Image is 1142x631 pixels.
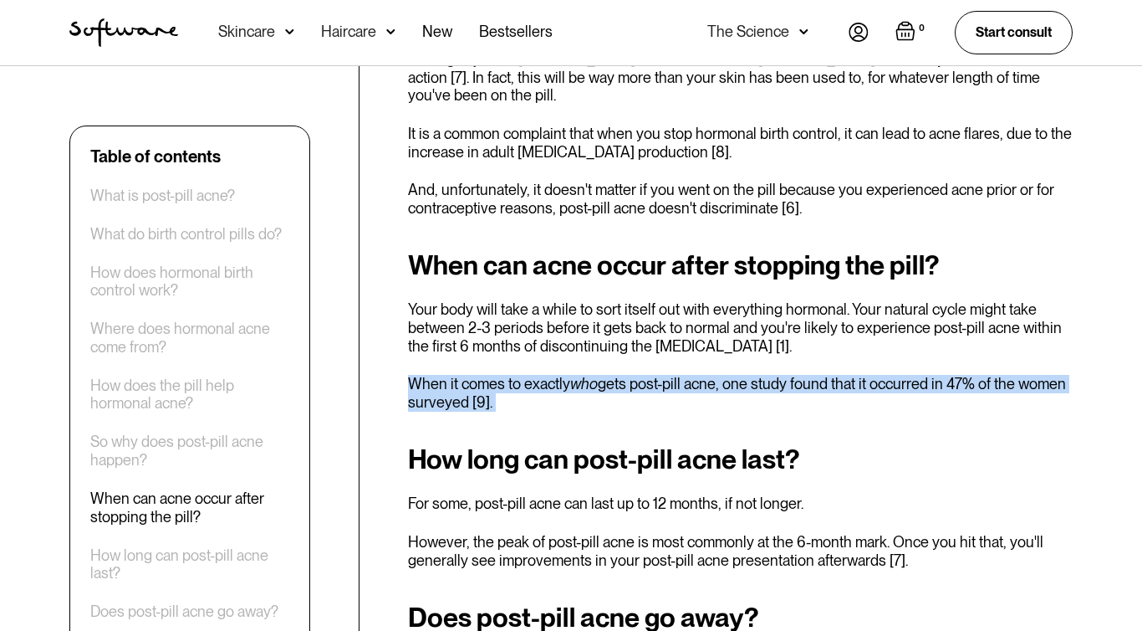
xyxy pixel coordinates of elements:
h2: How long can post-pill acne last? [408,444,1073,475]
div: The Science [707,23,789,40]
p: And something that's super common is that your ovaries will be over-compensating, temporarily mak... [408,33,1073,105]
a: What is post-pill acne? [90,187,235,205]
img: arrow down [799,23,808,40]
a: When can acne occur after stopping the pill? [90,490,289,526]
p: For some, post-pill acne can last up to 12 months, if not longer. [408,495,1073,513]
img: arrow down [386,23,395,40]
em: who [570,375,598,392]
div: Table of contents [90,146,221,167]
div: Haircare [321,23,376,40]
a: How does the pill help hormonal acne? [90,377,289,413]
p: When it comes to exactly gets post-pill acne, one study found that it occurred in 47% of the wome... [408,375,1073,411]
a: How does hormonal birth control work? [90,264,289,300]
p: Your body will take a while to sort itself out with everything hormonal. Your natural cycle might... [408,300,1073,355]
a: Where does hormonal acne come from? [90,321,289,357]
a: Open empty cart [895,21,928,44]
a: What do birth control pills do? [90,225,282,244]
a: So why does post-pill acne happen? [90,433,289,469]
p: It is a common complaint that when you stop hormonal birth control, it can lead to acne flares, d... [408,125,1073,161]
p: However, the peak of post-pill acne is most commonly at the 6-month mark. Once you hit that, you'... [408,533,1073,569]
h2: When can acne occur after stopping the pill? [408,250,1073,280]
div: 0 [915,21,928,36]
div: Skincare [218,23,275,40]
p: And, unfortunately, it doesn't matter if you went on the pill because you experienced acne prior ... [408,181,1073,217]
a: home [69,18,178,47]
a: Start consult [955,11,1073,54]
img: Software Logo [69,18,178,47]
img: arrow down [285,23,294,40]
a: Does post-pill acne go away? [90,603,278,622]
a: How long can post-pill acne last? [90,546,289,582]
